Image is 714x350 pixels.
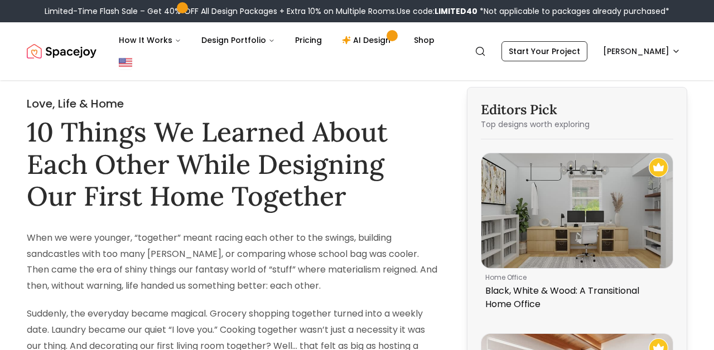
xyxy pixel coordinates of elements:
h2: Love, Life & Home [27,96,438,111]
nav: Global [27,22,687,80]
img: Recommended Spacejoy Design - Black, White & Wood: A Transitional Home Office [649,158,668,177]
button: [PERSON_NAME] [596,41,687,61]
a: AI Design [333,29,403,51]
a: Start Your Project [501,41,587,61]
p: Black, White & Wood: A Transitional Home Office [485,284,664,311]
p: When we were younger, “together” meant racing each other to the swings, building sandcastles with... [27,230,438,294]
h1: 10 Things We Learned About Each Other While Designing Our First Home Together [27,116,438,212]
a: Spacejoy [27,40,97,62]
a: Pricing [286,29,331,51]
p: Top designs worth exploring [481,119,673,130]
p: home office [485,273,664,282]
a: Black, White & Wood: A Transitional Home OfficeRecommended Spacejoy Design - Black, White & Wood:... [481,153,673,315]
nav: Main [110,29,443,51]
h3: Editors Pick [481,101,673,119]
b: LIMITED40 [435,6,477,17]
a: Shop [405,29,443,51]
button: How It Works [110,29,190,51]
img: United States [119,56,132,69]
span: Use code: [397,6,477,17]
img: Spacejoy Logo [27,40,97,62]
div: Limited-Time Flash Sale – Get 40% OFF All Design Packages + Extra 10% on Multiple Rooms. [45,6,669,17]
img: Black, White & Wood: A Transitional Home Office [481,153,673,268]
button: Design Portfolio [192,29,284,51]
span: *Not applicable to packages already purchased* [477,6,669,17]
